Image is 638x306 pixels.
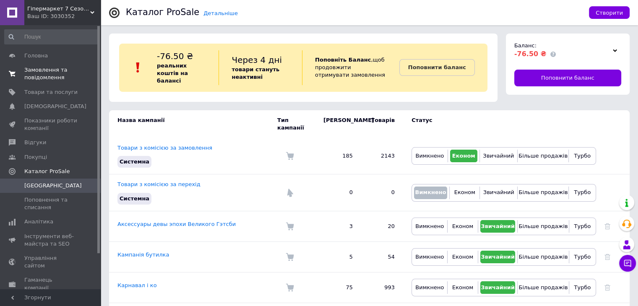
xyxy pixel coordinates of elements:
[574,254,591,260] span: Турбо
[604,254,610,260] a: Видалити
[361,110,403,138] td: Товарів
[24,168,70,175] span: Каталог ProSale
[452,284,473,290] span: Економ
[24,117,78,132] span: Показники роботи компанії
[450,150,477,162] button: Економ
[452,187,477,199] button: Економ
[574,189,591,195] span: Турбо
[414,251,445,263] button: Вимкнено
[518,223,568,229] span: Більше продажів
[24,233,78,248] span: Інструменти веб-майстра та SEO
[157,51,193,61] span: -76.50 ₴
[117,221,236,227] a: Аксессуары девы эпохи Великого Гэтсби
[286,189,294,197] img: Комісія за перехід
[414,187,447,199] button: Вимкнено
[520,220,566,233] button: Більше продажів
[520,281,566,294] button: Більше продажів
[24,66,78,81] span: Замовлення та повідомлення
[482,187,515,199] button: Звичайний
[450,251,475,263] button: Економ
[109,110,277,138] td: Назва кампанії
[24,52,48,60] span: Головна
[596,10,623,16] span: Створити
[132,61,144,74] img: :exclamation:
[571,150,594,162] button: Турбо
[361,241,403,272] td: 54
[361,211,403,241] td: 20
[24,153,47,161] span: Покупці
[480,281,516,294] button: Звичайний
[480,220,516,233] button: Звичайний
[120,158,149,165] span: Системна
[4,29,99,44] input: Пошук
[315,211,361,241] td: 3
[117,181,201,187] a: Товари з комісією за перехід
[27,5,90,13] span: Гіпермаркет 7 Сезонів
[403,110,596,138] td: Статус
[286,222,294,231] img: Комісія за замовлення
[452,223,473,229] span: Економ
[514,50,547,58] span: -76.50 ₴
[315,241,361,272] td: 5
[414,150,445,162] button: Вимкнено
[315,174,361,211] td: 0
[520,150,566,162] button: Більше продажів
[24,103,86,110] span: [DEMOGRAPHIC_DATA]
[117,282,157,288] a: Карнавал і ко
[361,272,403,303] td: 993
[117,145,212,151] a: Товари з комісією за замовлення
[604,284,610,290] a: Видалити
[399,59,475,76] a: Поповнити баланс
[361,138,403,174] td: 2143
[415,189,446,195] span: Вимкнено
[619,255,636,272] button: Чат з покупцем
[454,189,475,195] span: Економ
[514,70,621,86] a: Поповнити баланс
[520,251,566,263] button: Більше продажів
[361,174,403,211] td: 0
[24,218,53,226] span: Аналітика
[415,284,444,290] span: Вимкнено
[24,88,78,96] span: Товари та послуги
[157,62,188,84] b: реальних коштів на балансі
[481,254,515,260] span: Звичайний
[452,254,473,260] span: Економ
[518,284,568,290] span: Більше продажів
[481,284,515,290] span: Звичайний
[408,64,466,70] b: Поповнити баланс
[24,182,82,189] span: [GEOGRAPHIC_DATA]
[604,223,610,229] a: Видалити
[315,138,361,174] td: 185
[117,252,169,258] a: Кампанія бутилка
[126,8,199,17] div: Каталог ProSale
[232,66,279,80] b: товари стануть неактивні
[232,55,282,65] span: Через 4 дні
[520,187,566,199] button: Більше продажів
[574,284,591,290] span: Турбо
[286,253,294,261] img: Комісія за замовлення
[24,276,78,291] span: Гаманець компанії
[415,153,444,159] span: Вимкнено
[574,223,591,229] span: Турбо
[571,220,594,233] button: Турбо
[302,50,399,85] div: , щоб продовжити отримувати замовлення
[315,272,361,303] td: 75
[415,254,444,260] span: Вимкнено
[24,254,78,270] span: Управління сайтом
[414,281,445,294] button: Вимкнено
[24,196,78,211] span: Поповнення та списання
[571,281,594,294] button: Турбо
[450,281,475,294] button: Економ
[574,153,591,159] span: Турбо
[483,189,514,195] span: Звичайний
[483,153,514,159] span: Звичайний
[415,223,444,229] span: Вимкнено
[203,10,238,16] a: Детальніше
[589,6,630,19] button: Створити
[518,153,568,159] span: Більше продажів
[571,187,594,199] button: Турбо
[286,152,294,160] img: Комісія за замовлення
[414,220,445,233] button: Вимкнено
[315,57,371,63] b: Поповніть Баланс
[120,195,149,202] span: Системна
